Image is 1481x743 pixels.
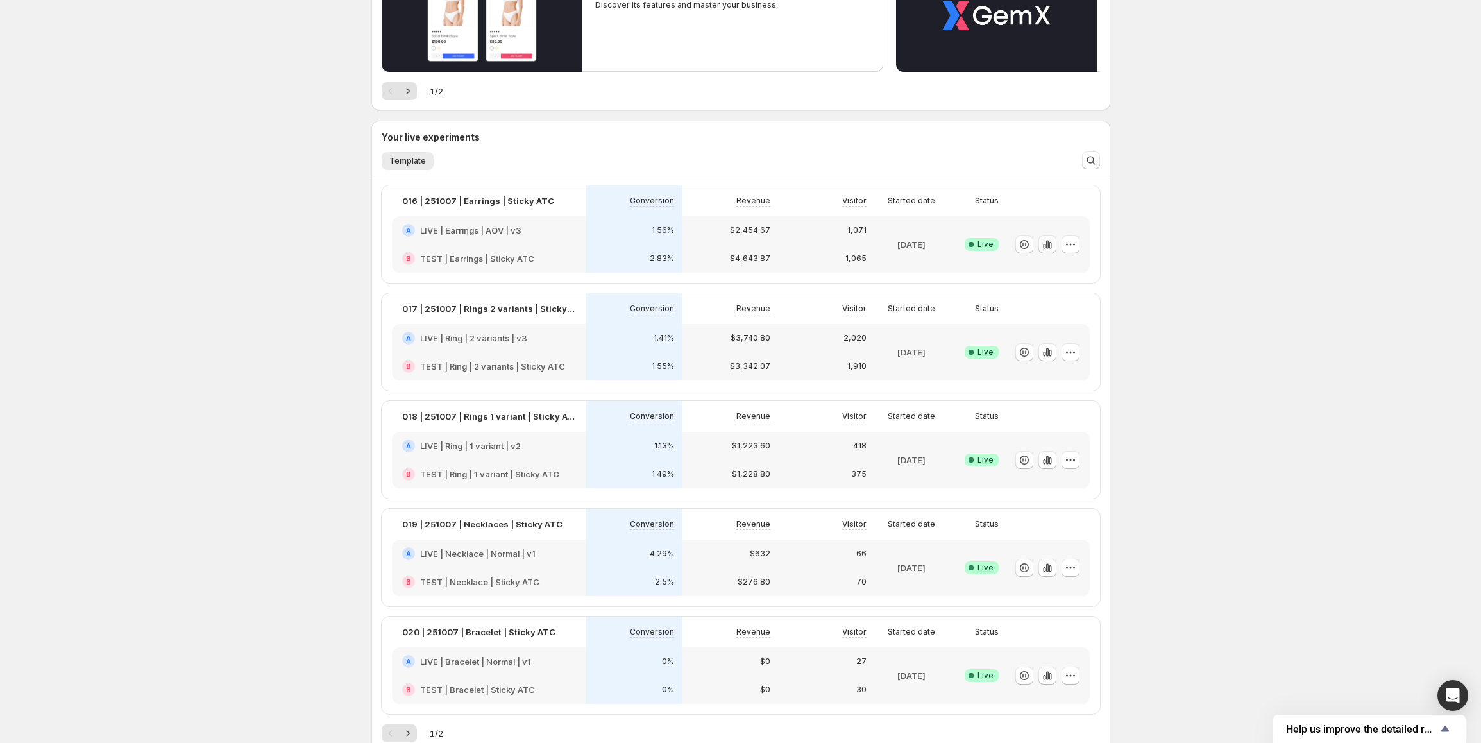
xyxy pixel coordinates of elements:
p: $0 [760,656,770,667]
p: Revenue [736,303,770,314]
h2: A [406,550,411,558]
p: $632 [750,549,770,559]
p: [DATE] [897,454,926,466]
p: Status [975,519,999,529]
p: 30 [856,685,867,695]
span: 1 / 2 [430,727,443,740]
h2: LIVE | Ring | 2 variants | v3 [420,332,527,345]
p: 2,020 [843,333,867,343]
p: $2,454.67 [730,225,770,235]
p: 020 | 251007 | Bracelet | Sticky ATC [402,626,555,638]
p: Visitor [842,627,867,637]
p: Started date [888,627,935,637]
p: Revenue [736,411,770,422]
p: 1,071 [847,225,867,235]
p: 019 | 251007 | Necklaces | Sticky ATC [402,518,563,531]
p: Visitor [842,411,867,422]
p: 27 [856,656,867,667]
p: 016 | 251007 | Earrings | Sticky ATC [402,194,554,207]
p: 018 | 251007 | Rings 1 variant | Sticky ATC [402,410,575,423]
p: [DATE] [897,669,926,682]
p: Started date [888,519,935,529]
button: Search and filter results [1082,151,1100,169]
button: Next [399,82,417,100]
button: Next [399,724,417,742]
p: Status [975,627,999,637]
p: 70 [856,577,867,587]
p: 1,910 [847,361,867,371]
p: Revenue [736,196,770,206]
p: [DATE] [897,238,926,251]
p: 0% [662,656,674,667]
p: Started date [888,303,935,314]
p: Revenue [736,519,770,529]
h2: B [406,470,411,478]
p: Conversion [630,627,674,637]
p: $0 [760,685,770,695]
span: Live [977,563,994,573]
h2: LIVE | Earrings | AOV | v3 [420,224,521,237]
p: Status [975,303,999,314]
p: Visitor [842,196,867,206]
p: $3,740.80 [731,333,770,343]
p: Revenue [736,627,770,637]
h3: Your live experiments [382,131,480,144]
p: $4,643.87 [730,253,770,264]
p: Conversion [630,519,674,529]
div: Open Intercom Messenger [1437,680,1468,711]
p: $1,223.60 [732,441,770,451]
p: Visitor [842,303,867,314]
span: Help us improve the detailed report for A/B campaigns [1286,723,1437,735]
h2: LIVE | Necklace | Normal | v1 [420,547,536,560]
p: 1,065 [845,253,867,264]
p: 1.49% [652,469,674,479]
h2: B [406,255,411,262]
p: 66 [856,549,867,559]
h2: TEST | Bracelet | Sticky ATC [420,683,535,696]
h2: TEST | Necklace | Sticky ATC [420,576,539,588]
span: Live [977,670,994,681]
p: 1.55% [652,361,674,371]
h2: B [406,578,411,586]
span: 1 / 2 [430,85,443,98]
p: Started date [888,411,935,422]
p: 1.41% [654,333,674,343]
p: $1,228.80 [732,469,770,479]
p: Conversion [630,196,674,206]
h2: TEST | Ring | 2 variants | Sticky ATC [420,360,565,373]
h2: B [406,686,411,694]
p: [DATE] [897,561,926,574]
p: 375 [851,469,867,479]
span: Live [977,347,994,357]
h2: LIVE | Bracelet | Normal | v1 [420,655,531,668]
span: Template [389,156,426,166]
button: Show survey - Help us improve the detailed report for A/B campaigns [1286,721,1453,737]
p: $276.80 [738,577,770,587]
h2: LIVE | Ring | 1 variant | v2 [420,440,521,452]
p: Conversion [630,303,674,314]
p: 4.29% [650,549,674,559]
p: 1.56% [652,225,674,235]
h2: B [406,363,411,370]
p: 017 | 251007 | Rings 2 variants | Sticky ATC [402,302,575,315]
nav: Pagination [382,82,417,100]
p: 2.83% [650,253,674,264]
h2: A [406,658,411,665]
h2: TEST | Ring | 1 variant | Sticky ATC [420,468,559,481]
p: Status [975,196,999,206]
p: Status [975,411,999,422]
p: [DATE] [897,346,926,359]
p: Visitor [842,519,867,529]
h2: TEST | Earrings | Sticky ATC [420,252,534,265]
h2: A [406,334,411,342]
p: Started date [888,196,935,206]
h2: A [406,442,411,450]
nav: Pagination [382,724,417,742]
p: 418 [853,441,867,451]
span: Live [977,239,994,250]
span: Live [977,455,994,465]
p: Conversion [630,411,674,422]
h2: A [406,226,411,234]
p: 1.13% [654,441,674,451]
p: 0% [662,685,674,695]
